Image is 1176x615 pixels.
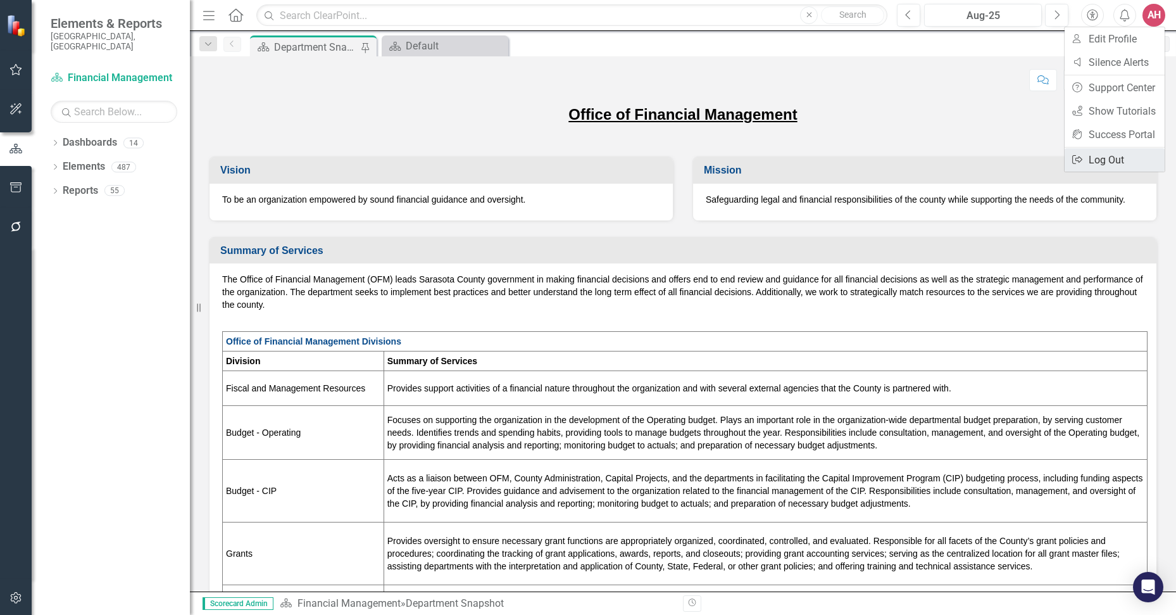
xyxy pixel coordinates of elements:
[387,356,477,366] strong: Summary of Services
[1133,572,1163,602] div: Open Intercom Messenger
[203,597,273,610] span: Scorecard Admin
[226,356,260,366] strong: Division
[222,193,660,206] p: To be an organization empowered by sound financial guidance and oversight.
[384,371,1147,406] td: Provides support activities of a financial nature throughout the organization and with several ex...
[384,406,1147,460] td: Focuses on supporting the organization in the development of the Operating budget. Plays an impor...
[223,523,384,585] td: Grants
[226,336,401,346] strong: Office of Financial Management Divisions
[104,186,125,196] div: 55
[51,16,177,31] span: Elements & Reports
[123,137,144,148] div: 14
[220,245,1150,257] h3: Summary of Services
[384,460,1147,523] td: Acts as a liaison between OFM, County Administration, Capital Projects, and the departments in fa...
[223,460,384,523] td: Budget - CIP
[929,8,1037,23] div: Aug-25
[1065,123,1165,146] a: Success Portal
[51,31,177,52] small: [GEOGRAPHIC_DATA], [GEOGRAPHIC_DATA]
[704,165,1150,176] h3: Mission
[1065,148,1165,172] a: Log Out
[1142,4,1165,27] button: AH
[274,39,358,55] div: Department Snapshot
[568,106,797,123] u: Office of Financial Management
[63,160,105,174] a: Elements
[63,136,117,150] a: Dashboards
[256,4,887,27] input: Search ClearPoint...
[297,597,401,609] a: Financial Management
[51,71,177,86] a: Financial Management
[406,597,504,609] div: Department Snapshot
[51,101,177,123] input: Search Below...
[1065,51,1165,74] a: Silence Alerts
[384,523,1147,585] td: Provides oversight to ensure necessary grant functions are appropriately organized, coordinated, ...
[706,193,1144,206] p: Safeguarding legal and financial responsibilities of the county while supporting the needs of the...
[6,15,28,37] img: ClearPoint Strategy
[111,162,136,172] div: 487
[821,6,884,24] button: Search
[1065,99,1165,123] a: Show Tutorials
[839,10,866,20] span: Search
[223,406,384,460] td: Budget - Operating
[222,273,1144,314] p: The Office of Financial Management (OFM) leads Sarasota County government in making financial dec...
[385,38,505,54] a: Default
[220,165,666,176] h3: Vision
[1065,27,1165,51] a: Edit Profile
[1065,76,1165,99] a: Support Center
[280,597,673,611] div: »
[406,38,505,54] div: Default
[924,4,1042,27] button: Aug-25
[223,371,384,406] td: Fiscal and Management Resources
[63,184,98,198] a: Reports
